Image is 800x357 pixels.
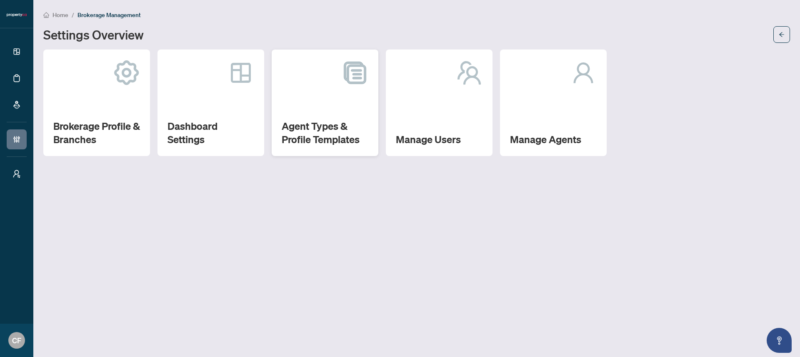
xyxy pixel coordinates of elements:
[77,11,141,19] span: Brokerage Management
[12,335,21,346] span: CF
[12,170,21,178] span: user-switch
[396,133,482,146] h2: Manage Users
[779,32,785,37] span: arrow-left
[510,133,597,146] h2: Manage Agents
[7,12,27,17] img: logo
[72,10,74,20] li: /
[767,328,792,353] button: Open asap
[282,119,368,146] h2: Agent Types & Profile Templates
[52,11,68,19] span: Home
[43,28,144,41] h1: Settings Overview
[53,119,140,146] h2: Brokerage Profile & Branches
[43,12,49,18] span: home
[167,119,254,146] h2: Dashboard Settings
